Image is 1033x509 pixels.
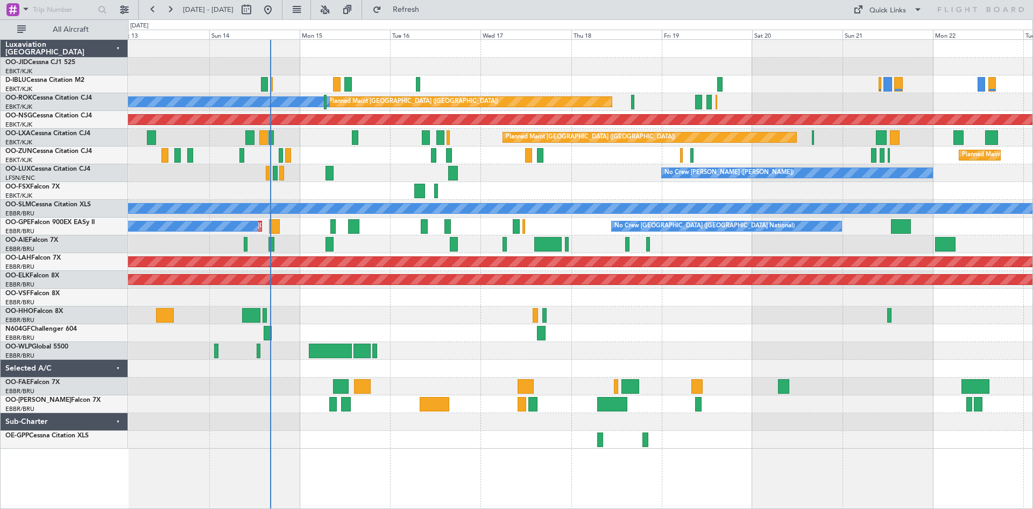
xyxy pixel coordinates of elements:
span: OO-ZUN [5,148,32,155]
span: OO-FAE [5,379,30,386]
a: EBKT/KJK [5,85,32,93]
a: EBKT/KJK [5,103,32,111]
a: D-IBLUCessna Citation M2 [5,77,84,83]
span: OO-GPE [5,219,31,226]
span: OE-GPP [5,433,29,439]
a: N604GFChallenger 604 [5,326,77,332]
a: EBBR/BRU [5,316,34,324]
a: EBBR/BRU [5,245,34,253]
a: OO-NSGCessna Citation CJ4 [5,113,92,119]
span: OO-LXA [5,130,31,137]
button: Refresh [367,1,432,18]
a: OO-ELKFalcon 8X [5,273,59,279]
a: OO-JIDCessna CJ1 525 [5,59,75,66]
a: OO-FSXFalcon 7X [5,184,60,190]
span: OO-VSF [5,290,30,297]
a: OO-WLPGlobal 5500 [5,344,68,350]
a: EBBR/BRU [5,352,34,360]
span: All Aircraft [28,26,114,33]
span: OO-SLM [5,201,31,208]
a: EBKT/KJK [5,138,32,147]
span: OO-ROK [5,95,32,101]
a: OO-LXACessna Citation CJ4 [5,130,90,137]
div: No Crew [GEOGRAPHIC_DATA] ([GEOGRAPHIC_DATA] National) [614,218,795,234]
span: OO-AIE [5,237,29,243]
div: Sat 13 [119,30,209,39]
span: OO-NSG [5,113,32,119]
div: Tue 16 [390,30,480,39]
a: EBBR/BRU [5,334,34,342]
button: Quick Links [848,1,928,18]
a: LFSN/ENC [5,174,35,182]
a: OO-LAHFalcon 7X [5,255,61,261]
span: N604GF [5,326,31,332]
a: EBKT/KJK [5,192,32,200]
div: No Crew [PERSON_NAME] ([PERSON_NAME]) [664,165,794,181]
a: EBKT/KJK [5,121,32,129]
a: OO-FAEFalcon 7X [5,379,60,386]
div: Wed 17 [480,30,571,39]
div: Planned Maint [GEOGRAPHIC_DATA] ([GEOGRAPHIC_DATA]) [506,129,675,145]
div: Planned Maint [GEOGRAPHIC_DATA] ([GEOGRAPHIC_DATA]) [329,94,498,110]
a: EBBR/BRU [5,281,34,289]
a: EBBR/BRU [5,263,34,271]
div: Mon 15 [300,30,390,39]
div: Sun 14 [209,30,300,39]
a: EBBR/BRU [5,298,34,306]
span: OO-WLP [5,344,32,350]
span: D-IBLU [5,77,26,83]
span: [DATE] - [DATE] [183,5,234,15]
a: OO-HHOFalcon 8X [5,308,63,315]
a: OO-VSFFalcon 8X [5,290,60,297]
div: [DATE] [130,22,148,31]
a: EBBR/BRU [5,387,34,395]
span: OO-JID [5,59,28,66]
span: Refresh [384,6,429,13]
span: OO-FSX [5,184,30,190]
a: OE-GPPCessna Citation XLS [5,433,89,439]
div: Quick Links [869,5,906,16]
div: Mon 22 [933,30,1023,39]
span: OO-LAH [5,255,31,261]
a: EBBR/BRU [5,405,34,413]
span: OO-[PERSON_NAME] [5,397,71,403]
a: EBBR/BRU [5,227,34,235]
div: Thu 18 [571,30,662,39]
a: EBBR/BRU [5,210,34,218]
a: OO-SLMCessna Citation XLS [5,201,91,208]
span: OO-LUX [5,166,31,172]
a: OO-GPEFalcon 900EX EASy II [5,219,95,226]
a: OO-AIEFalcon 7X [5,237,58,243]
button: All Aircraft [12,21,117,38]
a: OO-[PERSON_NAME]Falcon 7X [5,397,101,403]
input: Trip Number [33,2,95,18]
a: EBKT/KJK [5,67,32,75]
span: OO-HHO [5,308,33,315]
div: Sat 20 [752,30,843,39]
span: OO-ELK [5,273,30,279]
a: OO-ROKCessna Citation CJ4 [5,95,92,101]
a: OO-ZUNCessna Citation CJ4 [5,148,92,155]
a: EBKT/KJK [5,156,32,164]
div: Fri 19 [662,30,752,39]
a: OO-LUXCessna Citation CJ4 [5,166,90,172]
div: Sun 21 [843,30,933,39]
